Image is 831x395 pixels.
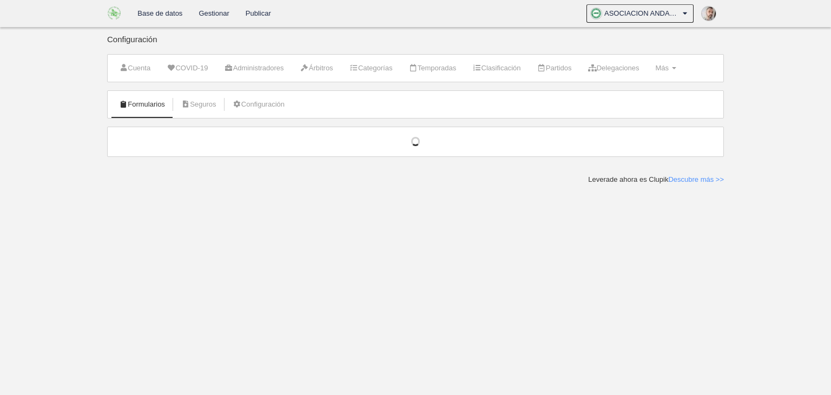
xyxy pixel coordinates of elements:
a: Configuración [227,96,291,113]
span: Más [655,64,669,72]
a: Cuenta [113,60,156,76]
a: Árbitros [294,60,339,76]
a: Formularios [113,96,171,113]
img: PabmUuOKiwzn.30x30.jpg [702,6,716,21]
a: Seguros [175,96,222,113]
div: Configuración [107,35,724,54]
a: Partidos [531,60,578,76]
a: ASOCIACION ANDALUZA DE FUTBOL SALA [586,4,694,23]
a: Delegaciones [582,60,645,76]
a: COVID-19 [161,60,214,76]
a: Categorías [344,60,399,76]
a: Más [649,60,682,76]
a: Administradores [218,60,289,76]
div: Cargando [118,137,713,147]
img: ASOCIACION ANDALUZA DE FUTBOL SALA [108,6,121,19]
a: Temporadas [403,60,462,76]
img: OaOFjlWR71kW.30x30.jpg [591,8,602,19]
a: Descubre más >> [668,175,724,183]
span: ASOCIACION ANDALUZA DE FUTBOL SALA [604,8,680,19]
div: Leverade ahora es Clupik [588,175,724,185]
a: Clasificación [466,60,526,76]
